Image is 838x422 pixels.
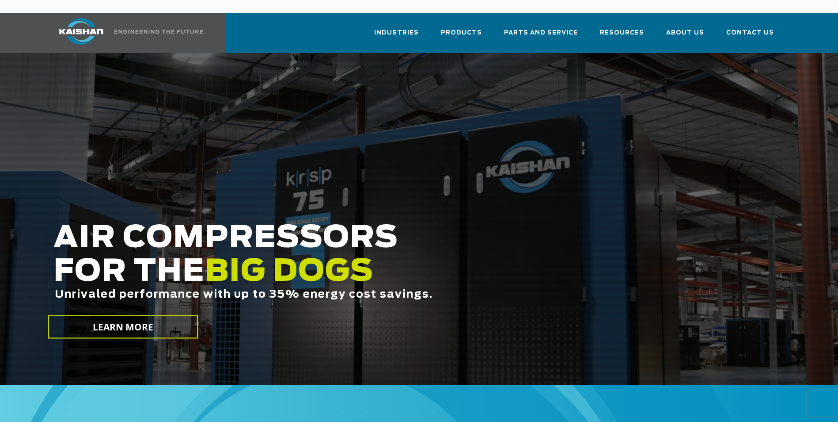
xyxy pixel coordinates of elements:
[205,257,374,287] span: BIG DOGS
[600,28,644,38] span: Resources
[504,28,578,38] span: Parts and Service
[441,28,482,38] span: Products
[666,28,704,38] span: About Us
[726,28,774,38] span: Contact Us
[726,21,774,51] a: Contact Us
[114,30,203,34] img: Engineering the future
[48,13,205,53] a: Kaishan USA
[53,222,661,328] h2: AIR COMPRESSORS FOR THE
[374,21,419,51] a: Industries
[666,21,704,51] a: About Us
[48,315,198,339] a: LEARN MORE
[55,289,433,300] span: Unrivaled performance with up to 35% energy cost savings.
[48,18,114,45] img: kaishan logo
[92,321,153,334] span: LEARN MORE
[441,21,482,51] a: Products
[504,21,578,51] a: Parts and Service
[600,21,644,51] a: Resources
[374,28,419,38] span: Industries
